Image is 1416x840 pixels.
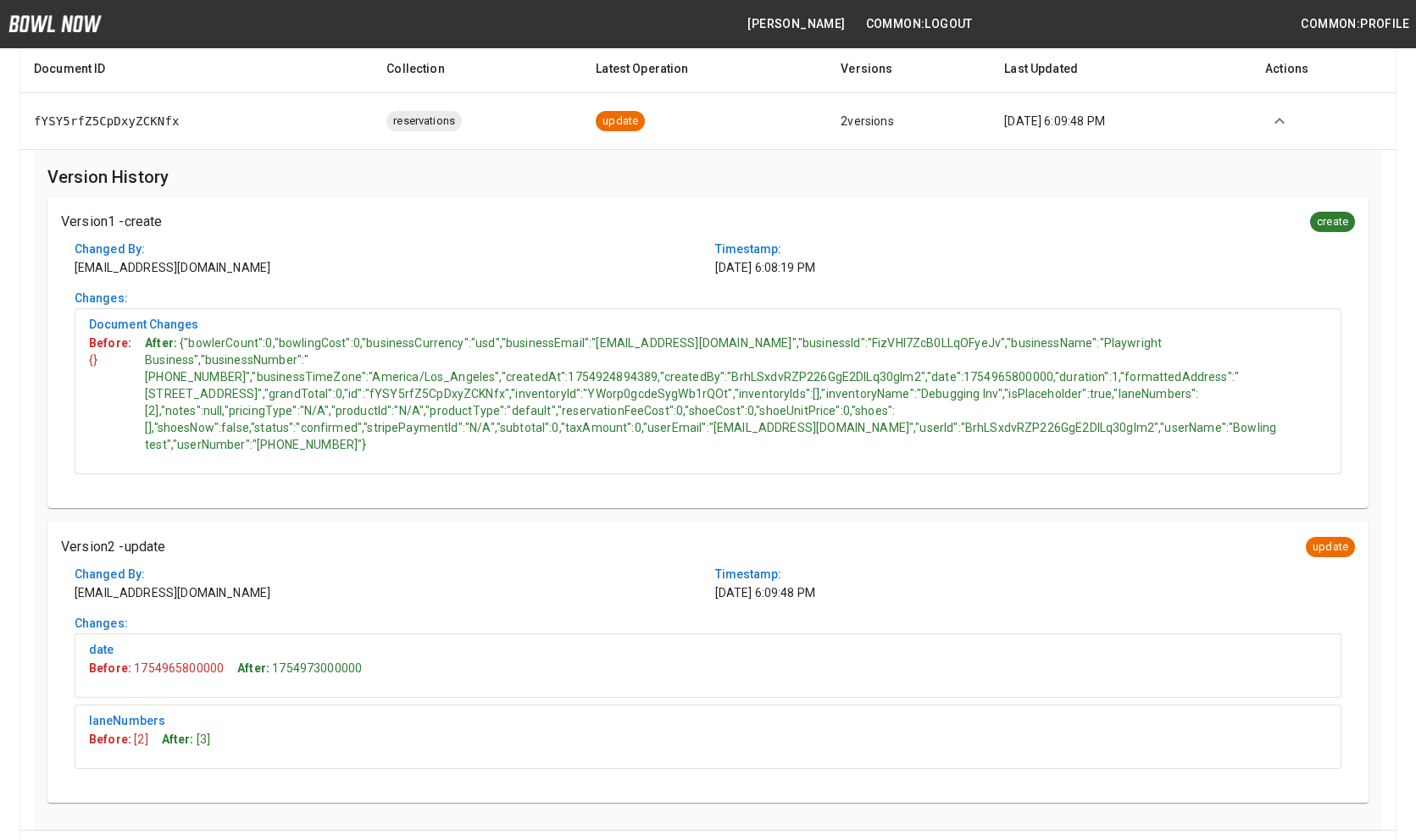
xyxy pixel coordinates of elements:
p: 1754965800000 [89,660,224,677]
h6: Timestamp: [715,240,1342,259]
p: [DATE] 6:09:48 PM [715,584,1342,601]
h6: Timestamp: [715,566,1342,584]
h6: Changes: [75,290,1341,308]
h6: Changed By: [75,240,702,259]
strong: Before: [89,336,131,350]
p: [EMAIL_ADDRESS][DOMAIN_NAME] [75,584,702,601]
h6: Changes: [75,615,1341,633]
h6: Version History [47,163,1369,191]
th: Collection [373,45,582,93]
p: {} [89,334,131,453]
strong: After: [162,732,194,746]
h6: date [89,641,1327,660]
p: [EMAIL_ADDRESS][DOMAIN_NAME] [75,259,702,276]
th: Versions [827,45,991,93]
span: reservations [386,113,462,130]
p: [DATE] 6:08:19 PM [715,259,1342,276]
p: [2] [89,731,148,748]
strong: Before: [89,661,131,675]
button: common:profile [1294,8,1416,40]
button: [PERSON_NAME] [741,8,852,40]
span: update [1306,539,1355,555]
h6: Version 1 - create [61,210,162,234]
span: create [1310,214,1355,230]
th: Document ID [20,45,373,93]
p: [3] [162,731,211,748]
th: Latest Operation [582,45,827,93]
p: 2 version s [841,113,977,130]
th: Last Updated [991,45,1252,93]
img: logo [8,15,102,32]
p: [DATE] 6:09:48 PM [1004,113,1238,130]
span: update [596,113,645,130]
h6: Version 2 - update [61,535,165,559]
p: fYSY5rfZ5CpDxyZCKNfx [34,113,359,130]
p: 1754973000000 [237,660,362,677]
h6: laneNumbers [89,712,1327,731]
strong: Before: [89,732,131,746]
h6: Document Changes [89,316,1327,334]
strong: After: [145,336,177,350]
h6: Changed By: [75,566,702,584]
p: {"bowlerCount":0,"bowlingCost":0,"businessCurrency":"usd","businessEmail":"[EMAIL_ADDRESS][DOMAIN... [145,334,1327,453]
th: Actions [1252,45,1396,93]
strong: After: [237,661,269,675]
button: common:logout [859,8,980,40]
